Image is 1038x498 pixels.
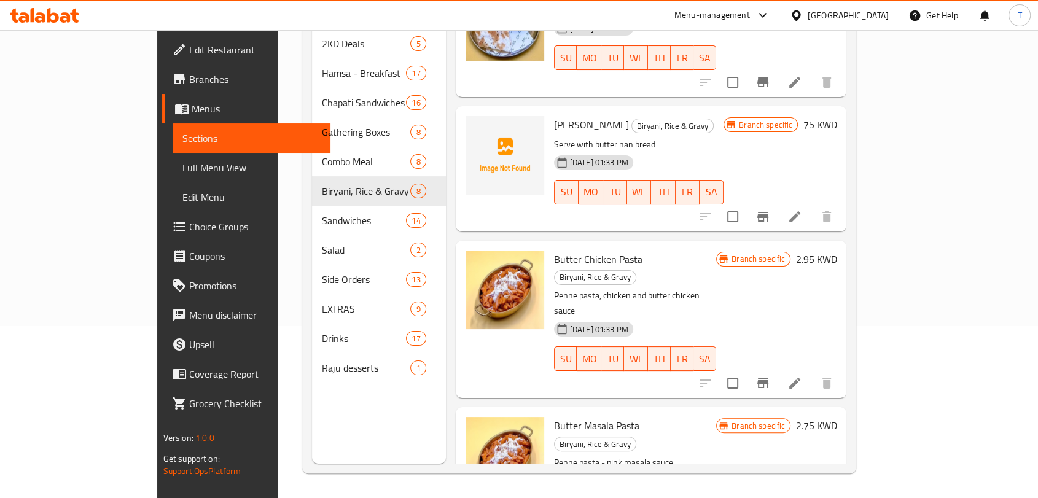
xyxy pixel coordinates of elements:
[173,123,330,153] a: Sections
[700,180,724,204] button: SA
[162,35,330,64] a: Edit Restaurant
[582,49,596,67] span: MO
[162,359,330,389] a: Coverage Report
[653,350,666,368] span: TH
[312,176,446,206] div: Biryani, Rice & Gravy8
[606,49,619,67] span: TU
[312,24,446,387] nav: Menu sections
[676,180,700,204] button: FR
[410,184,426,198] div: items
[411,38,425,50] span: 5
[629,49,643,67] span: WE
[312,117,446,147] div: Gathering Boxes8
[322,302,410,316] span: EXTRAS
[173,153,330,182] a: Full Menu View
[322,95,406,110] div: Chapati Sandwiches - Breakfast
[560,350,572,368] span: SU
[322,66,406,80] span: Hamsa - Breakfast
[162,330,330,359] a: Upsell
[795,251,837,268] h6: 2.95 KWD
[601,346,624,371] button: TU
[734,119,797,131] span: Branch specific
[577,45,601,70] button: MO
[787,376,802,391] a: Edit menu item
[407,274,425,286] span: 13
[312,294,446,324] div: EXTRAS9
[727,253,790,265] span: Branch specific
[632,183,646,201] span: WE
[698,350,711,368] span: SA
[720,69,746,95] span: Select to update
[812,202,841,231] button: delete
[189,367,321,381] span: Coverage Report
[631,119,714,133] div: Biryani, Rice & Gravy
[322,331,406,346] span: Drinks
[410,36,426,51] div: items
[601,45,624,70] button: TU
[312,29,446,58] div: 2KD Deals5
[565,324,633,335] span: [DATE] 01:33 PM
[410,302,426,316] div: items
[312,235,446,265] div: Salad2
[632,119,713,133] span: Biryani, Rice & Gravy
[554,180,579,204] button: SU
[407,333,425,344] span: 17
[554,346,577,371] button: SU
[627,180,651,204] button: WE
[579,180,603,204] button: MO
[466,251,544,329] img: Butter Chicken Pasta
[189,337,321,352] span: Upsell
[674,8,750,23] div: Menu-management
[411,185,425,197] span: 8
[629,350,643,368] span: WE
[676,350,689,368] span: FR
[671,346,693,371] button: FR
[322,213,406,228] span: Sandwiches
[312,353,446,383] div: Raju desserts1
[322,272,406,287] span: Side Orders
[406,95,426,110] div: items
[693,45,716,70] button: SA
[312,58,446,88] div: Hamsa - Breakfast17
[748,202,778,231] button: Branch-specific-item
[698,49,711,67] span: SA
[582,350,596,368] span: MO
[189,249,321,263] span: Coupons
[411,244,425,256] span: 2
[407,97,425,109] span: 16
[162,300,330,330] a: Menu disclaimer
[189,219,321,234] span: Choice Groups
[173,182,330,212] a: Edit Menu
[554,137,724,152] p: Serve with butter nan bread
[322,184,410,198] span: Biryani, Rice & Gravy
[322,360,410,375] span: Raju desserts
[411,303,425,315] span: 9
[189,42,321,57] span: Edit Restaurant
[554,416,639,435] span: Butter Masala Pasta
[808,9,889,22] div: [GEOGRAPHIC_DATA]
[787,209,802,224] a: Edit menu item
[648,346,671,371] button: TH
[727,420,790,432] span: Branch specific
[608,183,622,201] span: TU
[312,324,446,353] div: Drinks17
[653,49,666,67] span: TH
[560,49,572,67] span: SU
[651,180,675,204] button: TH
[555,270,636,284] span: Biryani, Rice & Gravy
[748,368,778,398] button: Branch-specific-item
[162,271,330,300] a: Promotions
[322,154,410,169] div: Combo Meal
[322,243,410,257] span: Salad
[812,68,841,97] button: delete
[163,451,220,467] span: Get support on:
[704,183,719,201] span: SA
[795,417,837,434] h6: 2.75 KWD
[163,430,193,446] span: Version:
[671,45,693,70] button: FR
